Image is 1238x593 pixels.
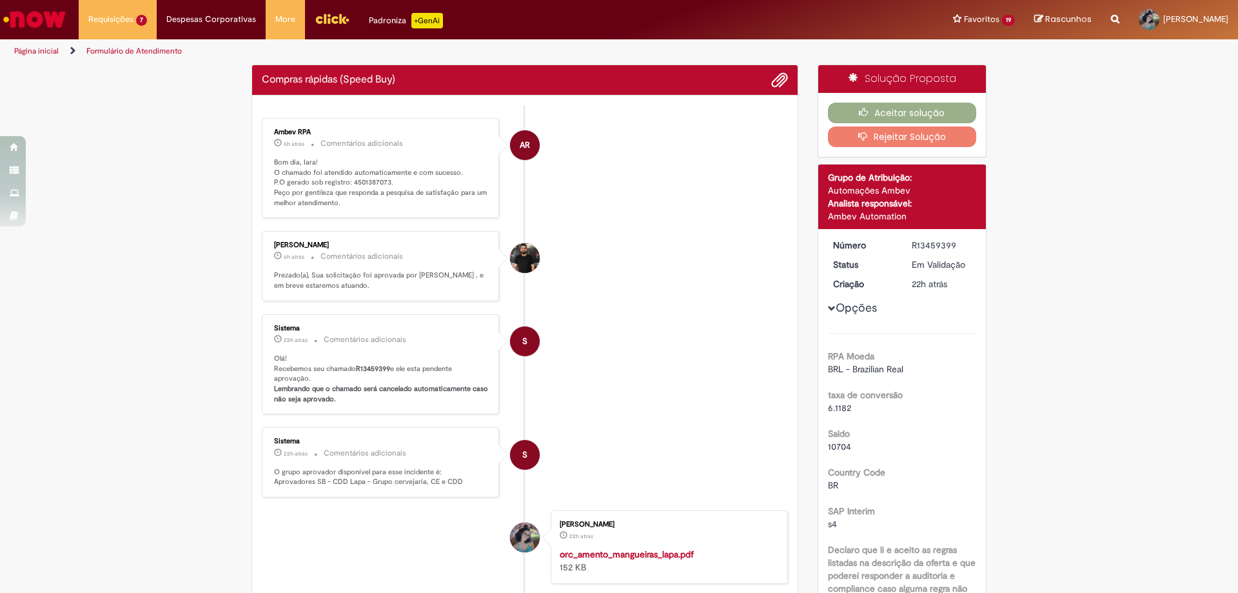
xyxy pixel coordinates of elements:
b: RPA Moeda [828,350,874,362]
p: O grupo aprovador disponível para esse incidente é: Aprovadores SB - CDD Lapa - Grupo cervejaria,... [274,467,489,487]
a: orc_amento_mangueiras_lapa.pdf [560,548,694,560]
div: Ambev Automation [828,210,977,223]
span: 22h atrás [912,278,947,290]
div: 28/08/2025 17:03:22 [912,277,972,290]
span: AR [520,130,530,161]
div: 152 KB [560,548,774,574]
span: 22h atrás [284,450,308,457]
span: BRL - Brazilian Real [828,363,903,375]
button: Aceitar solução [828,103,977,123]
div: Solução Proposta [818,65,987,93]
img: click_logo_yellow_360x200.png [315,9,349,28]
span: BR [828,479,838,491]
span: [PERSON_NAME] [1163,14,1228,25]
div: [PERSON_NAME] [560,521,774,528]
ul: Trilhas de página [10,39,816,63]
div: Sistema [274,437,489,445]
button: Rejeitar Solução [828,126,977,147]
b: Saldo [828,428,850,439]
span: 6.1182 [828,402,851,414]
span: S [522,439,527,470]
div: Ambev RPA [274,128,489,136]
span: 22h atrás [569,532,593,540]
dt: Criação [823,277,903,290]
span: Rascunhos [1045,13,1092,25]
dt: Status [823,258,903,271]
div: R13459399 [912,239,972,252]
dt: Número [823,239,903,252]
span: 19 [1002,15,1015,26]
time: 29/08/2025 08:54:00 [284,140,304,148]
img: ServiceNow [1,6,68,32]
small: Comentários adicionais [324,334,406,345]
b: taxa de conversão [828,389,903,401]
p: Bom dia, Iara! O chamado foi atendido automaticamente e com sucesso. P.O gerado sob registro: 450... [274,157,489,208]
div: Iara Fabia Castro Viana Silva [510,523,540,552]
p: Prezado(a), Sua solicitação foi aprovada por [PERSON_NAME] , e em breve estaremos atuando. [274,270,489,290]
button: Adicionar anexos [771,72,788,88]
div: Analista responsável: [828,197,977,210]
div: Padroniza [369,13,443,28]
b: Country Code [828,467,885,478]
span: Despesas Corporativas [166,13,256,26]
span: 22h atrás [284,336,308,344]
time: 28/08/2025 17:03:17 [569,532,593,540]
span: More [275,13,295,26]
div: Tiago Rocha Alves [510,243,540,273]
small: Comentários adicionais [320,251,403,262]
a: Página inicial [14,46,59,56]
span: 7 [136,15,147,26]
div: Em Validação [912,258,972,271]
b: Lembrando que o chamado será cancelado automaticamente caso não seja aprovado. [274,384,490,404]
h2: Compras rápidas (Speed Buy) Histórico de tíquete [262,74,395,86]
time: 28/08/2025 17:03:30 [284,450,308,457]
div: Grupo de Atribuição: [828,171,977,184]
span: 6h atrás [284,140,304,148]
time: 28/08/2025 17:03:22 [912,278,947,290]
div: Automações Ambev [828,184,977,197]
span: 10704 [828,441,851,452]
small: Comentários adicionais [320,138,403,149]
b: SAP Interim [828,505,875,517]
a: Formulário de Atendimento [86,46,182,56]
span: Favoritos [964,13,999,26]
span: 6h atrás [284,253,304,261]
span: S [522,326,527,357]
time: 29/08/2025 08:16:48 [284,253,304,261]
b: R13459399 [356,364,390,374]
span: Requisições [88,13,133,26]
a: Rascunhos [1034,14,1092,26]
div: System [510,327,540,356]
p: +GenAi [411,13,443,28]
div: Sistema [274,325,489,332]
time: 28/08/2025 17:03:33 [284,336,308,344]
small: Comentários adicionais [324,448,406,459]
div: [PERSON_NAME] [274,241,489,249]
span: s4 [828,518,837,530]
div: System [510,440,540,470]
div: Ambev RPA [510,130,540,160]
p: Olá! Recebemos seu chamado e ele esta pendente aprovação. [274,354,489,405]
